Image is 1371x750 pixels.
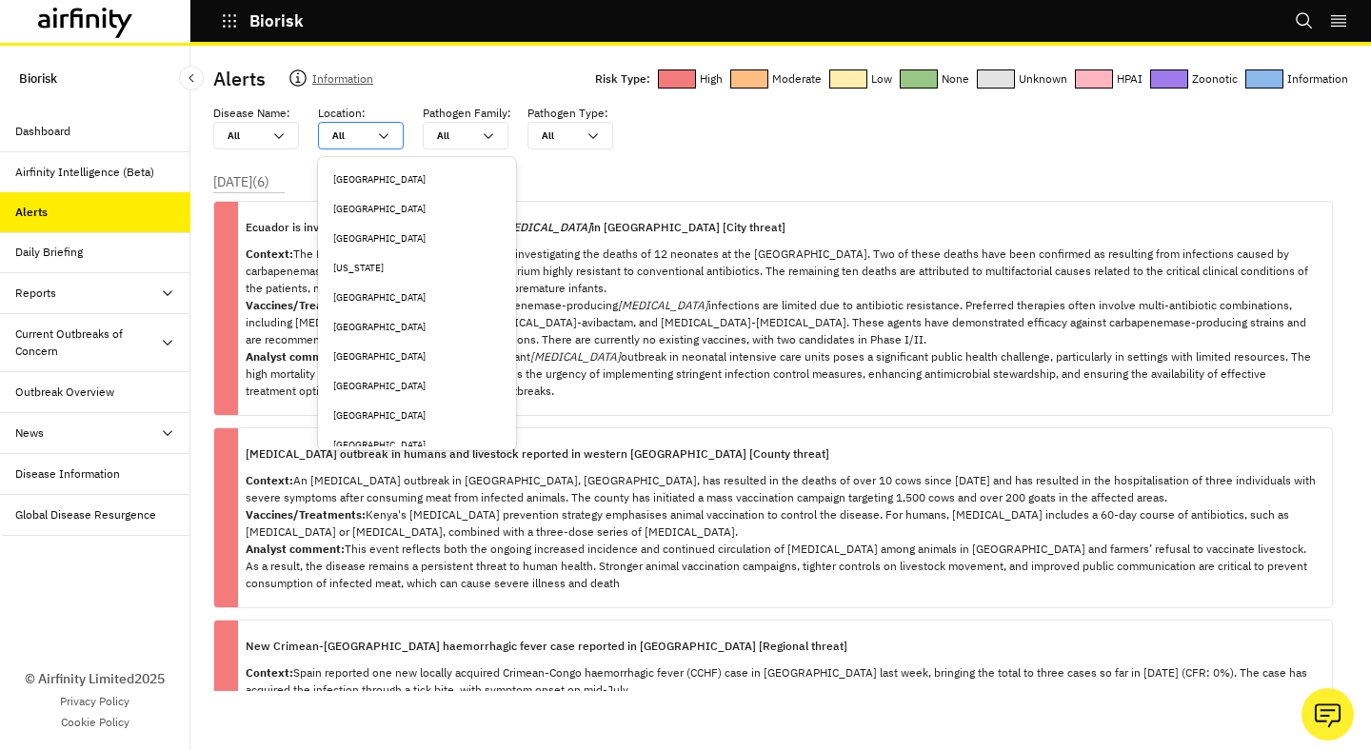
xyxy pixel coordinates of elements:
[246,507,366,522] strong: Vaccines/Treatments:
[15,384,114,401] div: Outbreak Overview
[1117,69,1142,89] p: HPAI
[179,66,204,90] button: Close Sidebar
[423,105,511,122] p: Pathogen Family :
[246,298,366,312] strong: Vaccines/Treatments:
[1295,5,1314,37] button: Search
[772,69,822,89] p: Moderate
[333,408,501,423] div: [GEOGRAPHIC_DATA]
[15,424,44,442] div: News
[15,326,160,360] div: Current Outbreaks of Concern
[246,247,293,261] strong: Context:
[333,172,501,187] div: [GEOGRAPHIC_DATA]
[246,473,293,487] strong: Context:
[15,285,56,302] div: Reports
[246,665,293,680] strong: Context:
[1287,69,1348,89] p: Information
[618,298,708,312] i: [MEDICAL_DATA]
[942,69,969,89] p: None
[333,261,501,275] div: [US_STATE]
[61,714,129,731] a: Cookie Policy
[700,69,723,89] p: High
[213,172,269,192] p: [DATE] ( 6 )
[1301,688,1354,740] button: Ask our analysts
[318,105,366,122] p: Location :
[15,506,156,523] div: Global Disease Resurgence
[246,217,785,238] p: Ecuador is investigating an outbreak of resistant in [GEOGRAPHIC_DATA] [City threat]
[595,69,650,89] p: Risk Type:
[333,349,501,364] div: [GEOGRAPHIC_DATA]
[312,69,373,95] p: Information
[246,444,829,464] p: [MEDICAL_DATA] outbreak in humans and livestock reported in western [GEOGRAPHIC_DATA] [County thr...
[246,349,345,364] strong: Analyst comment:
[221,5,304,37] button: Biorisk
[530,349,621,364] i: [MEDICAL_DATA]
[527,105,608,122] p: Pathogen Type :
[60,693,129,710] a: Privacy Policy
[15,244,83,261] div: Daily Briefing
[246,636,847,657] p: New Crimean-[GEOGRAPHIC_DATA] haemorrhagic fever case reported in [GEOGRAPHIC_DATA] [Regional thr...
[1192,69,1238,89] p: Zoonotic
[246,246,1317,400] p: The Ecuadorian Ministry of Public Health is investigating the deaths of 12 neonates at the [GEOGR...
[19,61,57,96] p: Biorisk
[15,465,120,483] div: Disease Information
[213,65,266,93] p: Alerts
[333,320,501,334] div: [GEOGRAPHIC_DATA]
[213,105,290,122] p: Disease Name :
[333,290,501,305] div: [GEOGRAPHIC_DATA]
[15,123,70,140] div: Dashboard
[15,204,48,221] div: Alerts
[246,472,1317,592] p: An [MEDICAL_DATA] outbreak in [GEOGRAPHIC_DATA], [GEOGRAPHIC_DATA], has resulted in the deaths of...
[246,542,345,556] strong: Analyst comment:
[333,379,501,393] div: [GEOGRAPHIC_DATA]
[333,202,501,216] div: [GEOGRAPHIC_DATA]
[871,69,892,89] p: Low
[500,220,591,234] i: [MEDICAL_DATA]
[333,438,501,452] div: [GEOGRAPHIC_DATA]
[15,164,154,181] div: Airfinity Intelligence (Beta)
[333,231,501,246] div: [GEOGRAPHIC_DATA]
[25,669,165,689] p: © Airfinity Limited 2025
[1019,69,1067,89] p: Unknown
[249,12,304,30] p: Biorisk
